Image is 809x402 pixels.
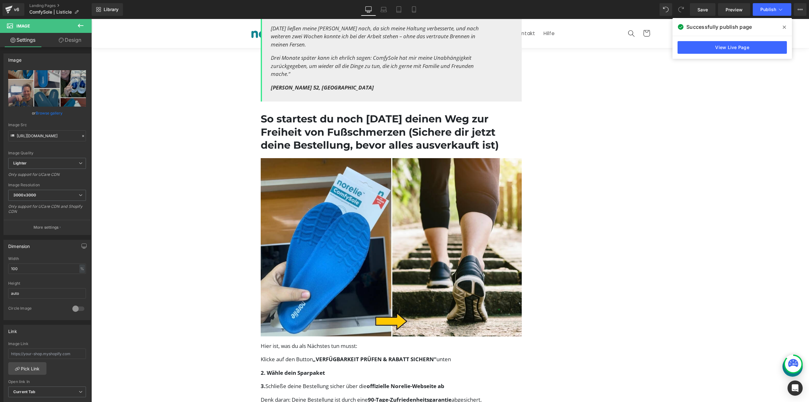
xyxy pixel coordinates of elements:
button: Publish [753,3,791,16]
div: Dimension [8,240,30,249]
strong: „VERFÜGBARKEIT PRÜFEN & RABATT SICHERN“ [222,337,345,344]
strong: 3. [169,363,174,371]
p: More settings [33,225,59,230]
a: Design [47,33,93,47]
h1: So startest du noch [DATE] deinen Weg zur Freiheit von Fußschmerzen (Sichere dir jetzt deine Best... [169,93,431,133]
div: Image Src [8,123,86,127]
div: Width [8,257,86,261]
input: Link [8,130,86,141]
input: https://your-shop.myshopify.com [8,349,86,359]
a: Desktop [361,3,376,16]
p: Schließe deine Bestellung sicher über die [169,363,431,371]
div: Image Resolution [8,183,86,187]
div: Only support for UCare CDN and Shopify CDN [8,204,86,218]
button: Open chat window [691,337,711,358]
a: Mobile [406,3,422,16]
strong: offizielle Norelie-Webseite ab [275,363,353,371]
div: Open link In [8,380,86,384]
div: Height [8,281,86,286]
a: Browse gallery [36,108,63,119]
div: % [79,264,85,273]
button: Undo [660,3,672,16]
a: Landing Pages [29,3,92,8]
div: Image Link [8,342,86,346]
span: Library [104,7,119,12]
b: Lighter [13,161,27,165]
div: Open Intercom Messenger [788,380,803,396]
span: Save [697,6,708,13]
a: Laptop [376,3,391,16]
strong: 90-Tage-Zufriedenheitsgarantie [277,377,360,384]
button: Redo [675,3,687,16]
p: Hier ist, was du als Nächstes tun musst: [169,323,431,331]
span: Preview [726,6,743,13]
div: v6 [13,5,21,14]
div: Circle Image [8,306,66,312]
strong: 2. Wähle dein Sparpaket [169,350,234,357]
div: Image Quality [8,151,86,155]
a: v6 [3,3,24,16]
input: auto [8,288,86,299]
a: Pick Link [8,362,46,375]
a: View Live Page [678,41,787,54]
a: Preview [718,3,750,16]
div: Only support for UCare CDN [8,172,86,181]
i: [DATE] ließen meine [PERSON_NAME] nach, da sich meine Haltung verbesserte, und nach weiteren zwei... [179,6,387,29]
p: Denk daran: Deine Bestellung ist durch eine abgesichert. [169,377,431,385]
p: Klicke auf den Button unten [169,336,431,344]
span: Publish [760,7,776,12]
i: Drei Monate später kann ich ehrlich sagen: ComfySole hat mir meine Unabhängigkeit zurückgegeben, ... [179,35,382,59]
a: Tablet [391,3,406,16]
b: 3000x3000 [13,193,36,197]
a: New Library [92,3,123,16]
div: or [8,110,86,116]
b: Current Tab [13,389,36,394]
button: More settings [4,220,90,235]
input: auto [8,263,86,274]
span: ComfySole | Listicle [29,9,72,15]
div: Image [8,54,21,63]
span: Image [16,23,30,28]
button: More [794,3,806,16]
span: Successfully publish page [686,23,752,31]
strong: [PERSON_NAME] 52, [GEOGRAPHIC_DATA] [179,65,283,72]
div: Link [8,325,17,334]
